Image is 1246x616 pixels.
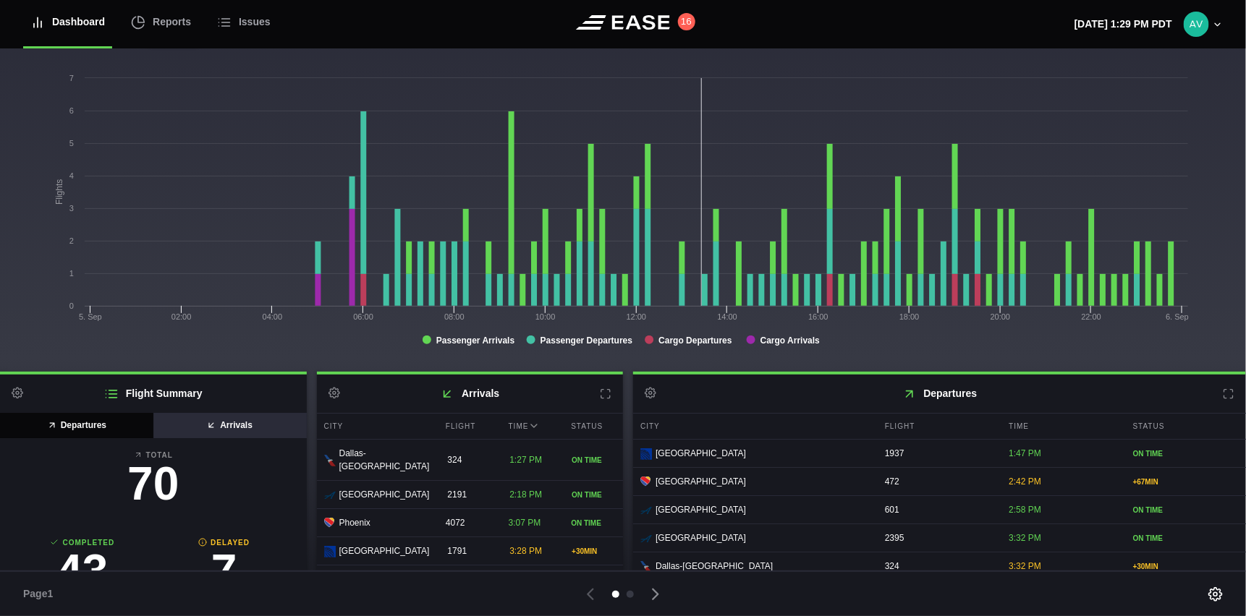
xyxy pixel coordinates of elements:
[656,475,746,488] span: [GEOGRAPHIC_DATA]
[153,537,295,602] a: Delayed7
[808,312,828,321] text: 16:00
[627,312,647,321] text: 12:00
[658,335,732,346] tspan: Cargo Departures
[656,447,746,460] span: [GEOGRAPHIC_DATA]
[571,518,616,529] div: ON TIME
[509,489,542,500] span: 2:18 PM
[991,312,1011,321] text: 20:00
[878,468,998,495] div: 472
[69,139,74,147] text: 5
[444,312,465,321] text: 08:00
[171,312,192,321] text: 02:00
[436,335,515,346] tspan: Passenger Arrivals
[878,414,998,439] div: Flight
[633,414,874,439] div: City
[509,518,541,528] span: 3:07 PM
[353,312,373,321] text: 06:00
[440,537,499,565] div: 1791
[1009,533,1041,543] span: 3:32 PM
[1009,476,1041,487] span: 2:42 PM
[656,503,746,516] span: [GEOGRAPHIC_DATA]
[760,335,821,346] tspan: Cargo Arrivals
[12,548,153,594] h3: 43
[12,450,295,461] b: Total
[878,496,998,523] div: 601
[440,446,499,474] div: 324
[69,171,74,180] text: 4
[1166,312,1189,321] tspan: 6. Sep
[656,531,746,544] span: [GEOGRAPHIC_DATA]
[69,269,74,278] text: 1
[572,455,616,466] div: ON TIME
[153,413,307,438] button: Arrivals
[12,537,153,602] a: Completed43
[878,440,998,467] div: 1937
[572,489,616,500] div: ON TIME
[501,414,561,439] div: Time
[1133,476,1239,487] div: + 67 MIN
[69,236,74,245] text: 2
[339,544,430,557] span: [GEOGRAPHIC_DATA]
[541,335,633,346] tspan: Passenger Departures
[317,375,624,413] h2: Arrivals
[656,560,773,573] span: Dallas-[GEOGRAPHIC_DATA]
[12,537,153,548] b: Completed
[339,447,430,473] span: Dallas-[GEOGRAPHIC_DATA]
[718,312,738,321] text: 14:00
[263,312,283,321] text: 04:00
[1082,312,1102,321] text: 22:00
[509,455,542,465] span: 1:27 PM
[438,509,498,536] div: 4072
[69,74,74,82] text: 7
[678,13,695,30] button: 16
[1075,17,1172,32] p: [DATE] 1:29 PM PDT
[564,414,623,439] div: Status
[899,312,920,321] text: 18:00
[1184,12,1209,37] img: 9eca6f7b035e9ca54b5c6e3bab63db89
[440,481,499,508] div: 2191
[12,450,295,514] a: Total70
[633,375,1246,413] h2: Departures
[317,414,435,439] div: City
[69,106,74,115] text: 6
[1133,561,1239,572] div: + 30 MIN
[1133,448,1239,459] div: ON TIME
[440,565,499,593] div: 3285
[339,488,430,501] span: [GEOGRAPHIC_DATA]
[79,312,102,321] tspan: 5. Sep
[69,301,74,310] text: 0
[1009,448,1041,458] span: 1:47 PM
[535,312,556,321] text: 10:00
[69,204,74,213] text: 3
[23,586,59,602] span: Page 1
[878,552,998,580] div: 324
[1009,505,1041,515] span: 2:58 PM
[438,414,498,439] div: Flight
[1126,414,1246,439] div: Status
[1133,533,1239,544] div: ON TIME
[339,516,370,529] span: Phoenix
[572,546,616,557] div: + 30 MIN
[1009,561,1041,571] span: 3:32 PM
[878,524,998,552] div: 2395
[1133,505,1239,516] div: ON TIME
[54,179,64,205] tspan: Flights
[509,546,542,556] span: 3:28 PM
[153,548,295,594] h3: 7
[1001,414,1122,439] div: Time
[12,461,295,507] h3: 70
[153,537,295,548] b: Delayed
